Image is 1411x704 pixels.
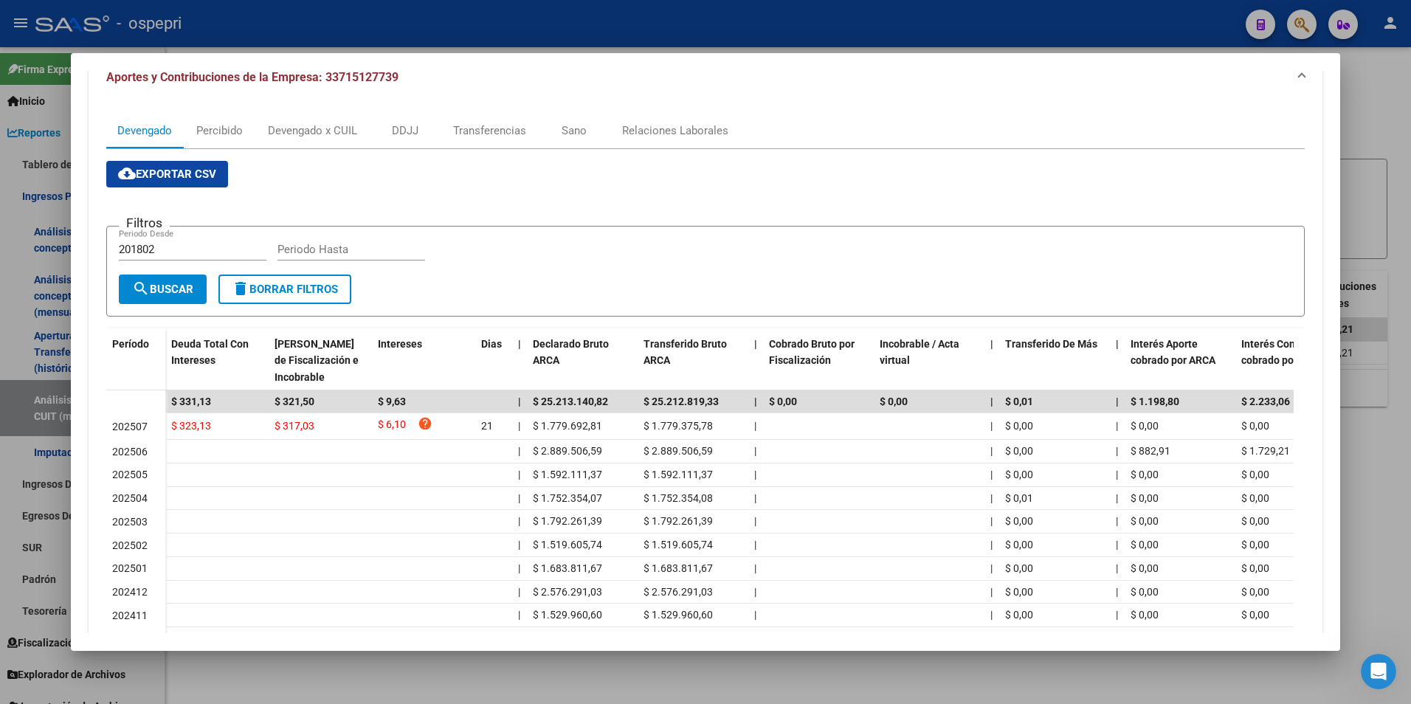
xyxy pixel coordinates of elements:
span: $ 0,00 [1005,420,1033,432]
span: | [1116,609,1118,621]
span: $ 2.576.291,03 [533,586,602,598]
span: | [990,562,993,574]
datatable-header-cell: Deuda Bruta Neto de Fiscalización e Incobrable [269,328,372,393]
span: | [518,338,521,350]
span: 21 [481,420,493,432]
span: | [518,420,520,432]
i: help [418,416,432,431]
div: DDJJ [392,122,418,139]
span: $ 317,03 [275,420,314,432]
span: | [518,396,521,407]
span: 202502 [112,539,148,551]
span: Incobrable / Acta virtual [880,338,959,367]
span: Exportar CSV [118,168,216,181]
span: $ 0,00 [1005,609,1033,621]
span: $ 0,00 [1131,562,1159,574]
datatable-header-cell: Transferido Bruto ARCA [638,328,748,393]
span: $ 1.585.103,10 [533,632,602,644]
span: $ 0,00 [1131,539,1159,551]
div: Relaciones Laborales [622,122,728,139]
span: Transferido Bruto ARCA [644,338,727,367]
span: $ 1.792.261,39 [533,515,602,527]
span: $ 0,01 [1005,396,1033,407]
span: | [754,469,756,480]
span: | [1116,492,1118,504]
span: Deuda Total Con Intereses [171,338,249,367]
datatable-header-cell: | [748,328,763,393]
iframe: Intercom live chat [1361,654,1396,689]
span: 202507 [112,421,148,432]
span: Declarado Bruto ARCA [533,338,609,367]
span: $ 2.576.291,03 [644,586,713,598]
span: $ 0,00 [1241,632,1269,644]
span: Interés Aporte cobrado por ARCA [1131,338,1215,367]
span: | [1116,586,1118,598]
mat-expansion-panel-header: Aportes y Contribuciones de la Empresa: 33715127739 [89,54,1323,101]
span: $ 1.519.605,74 [533,539,602,551]
span: | [518,586,520,598]
span: $ 0,00 [1241,609,1269,621]
span: | [1116,396,1119,407]
span: | [754,445,756,457]
span: $ 1.752.354,07 [533,492,602,504]
span: $ 0,00 [1241,539,1269,551]
span: | [754,586,756,598]
span: $ 0,00 [1131,586,1159,598]
span: | [990,515,993,527]
datatable-header-cell: Incobrable / Acta virtual [874,328,984,393]
span: | [518,562,520,574]
span: | [990,420,993,432]
span: $ 0,00 [1241,469,1269,480]
span: 202412 [112,586,148,598]
span: 202501 [112,562,148,574]
span: | [990,492,993,504]
span: $ 0,00 [880,396,908,407]
span: $ 1.752.354,08 [644,492,713,504]
span: $ 0,00 [1005,469,1033,480]
span: $ 1.529.960,60 [533,609,602,621]
span: $ 882,91 [1131,445,1170,457]
span: | [754,539,756,551]
span: | [990,609,993,621]
mat-icon: search [132,280,150,297]
span: | [1116,632,1118,644]
span: $ 1.683.811,67 [644,562,713,574]
span: $ 0,00 [769,396,797,407]
span: $ 321,50 [275,396,314,407]
span: $ 1.519.605,74 [644,539,713,551]
span: | [1116,338,1119,350]
span: | [754,609,756,621]
span: $ 1.729,21 [1241,445,1290,457]
span: $ 0,00 [1005,539,1033,551]
span: $ 0,00 [1131,492,1159,504]
datatable-header-cell: | [512,328,527,393]
span: Período [112,338,149,350]
span: $ 25.212.819,33 [644,396,719,407]
span: $ 0,00 [1005,445,1033,457]
span: 202410 [112,633,148,645]
span: $ 1.779.375,78 [644,420,713,432]
span: Borrar Filtros [232,283,338,296]
span: | [990,445,993,457]
span: Transferido De Más [1005,338,1097,350]
span: $ 1.792.261,39 [644,515,713,527]
div: Devengado x CUIL [268,122,357,139]
datatable-header-cell: Declarado Bruto ARCA [527,328,638,393]
span: | [990,539,993,551]
button: Borrar Filtros [218,275,351,304]
span: $ 1.529.960,60 [644,609,713,621]
mat-icon: delete [232,280,249,297]
span: $ 0,00 [1131,609,1159,621]
span: | [1116,515,1118,527]
span: $ 2.233,06 [1241,396,1290,407]
span: $ 25.213.140,82 [533,396,608,407]
span: | [518,609,520,621]
div: Percibido [196,122,243,139]
datatable-header-cell: Período [106,328,165,390]
span: $ 1.683.811,67 [533,562,602,574]
span: | [990,586,993,598]
span: | [518,632,520,644]
datatable-header-cell: | [1110,328,1125,393]
span: $ 2.889.506,59 [533,445,602,457]
span: $ 1.198,80 [1131,396,1179,407]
